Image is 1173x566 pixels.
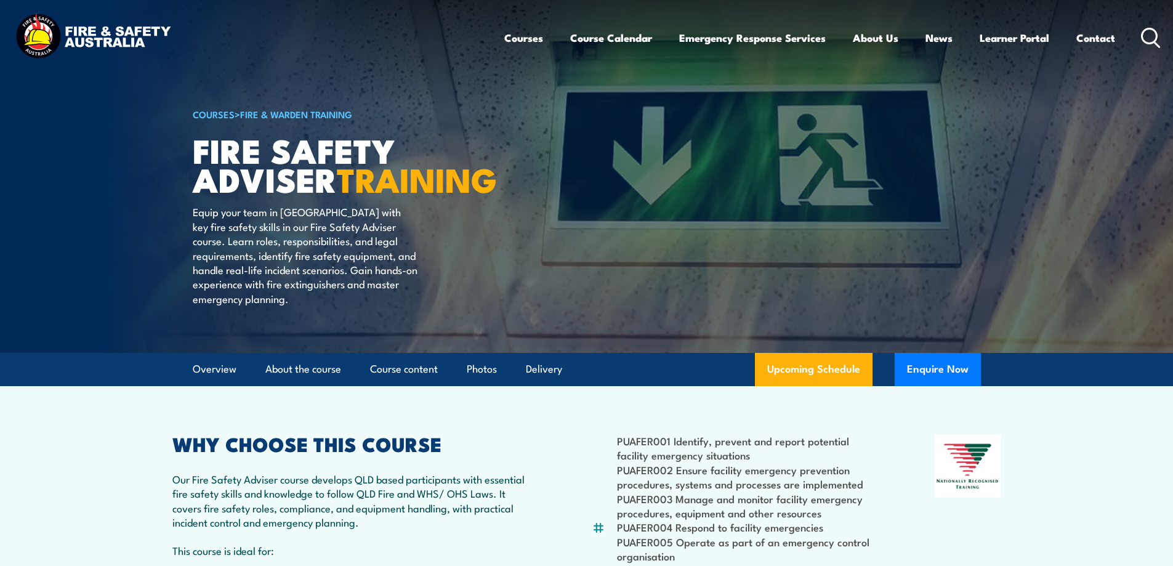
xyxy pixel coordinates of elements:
[240,107,352,121] a: Fire & Warden Training
[193,135,497,193] h1: FIRE SAFETY ADVISER
[337,153,497,204] strong: TRAINING
[617,463,875,491] li: PUAFER002 Ensure facility emergency prevention procedures, systems and processes are implemented
[617,491,875,520] li: PUAFER003 Manage and monitor facility emergency procedures, equipment and other resources
[467,353,497,386] a: Photos
[1076,22,1115,54] a: Contact
[617,434,875,463] li: PUAFER001 Identify, prevent and report potential facility emergency situations
[925,22,953,54] a: News
[935,435,1001,498] img: Nationally Recognised Training logo.
[193,107,497,121] h6: >
[853,22,898,54] a: About Us
[193,107,235,121] a: COURSES
[617,535,875,564] li: PUAFER005 Operate as part of an emergency control organisation
[172,472,532,530] p: Our Fire Safety Adviser course develops QLD based participants with essential fire safety skills ...
[980,22,1049,54] a: Learner Portal
[617,520,875,534] li: PUAFER004 Respond to facility emergencies
[193,204,417,305] p: Equip your team in [GEOGRAPHIC_DATA] with key fire safety skills in our Fire Safety Adviser cours...
[172,435,532,452] h2: WHY CHOOSE THIS COURSE
[755,353,873,386] a: Upcoming Schedule
[526,353,562,386] a: Delivery
[679,22,826,54] a: Emergency Response Services
[265,353,341,386] a: About the course
[504,22,543,54] a: Courses
[895,353,981,386] button: Enquire Now
[370,353,438,386] a: Course content
[193,353,236,386] a: Overview
[570,22,652,54] a: Course Calendar
[172,543,532,557] p: This course is ideal for:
